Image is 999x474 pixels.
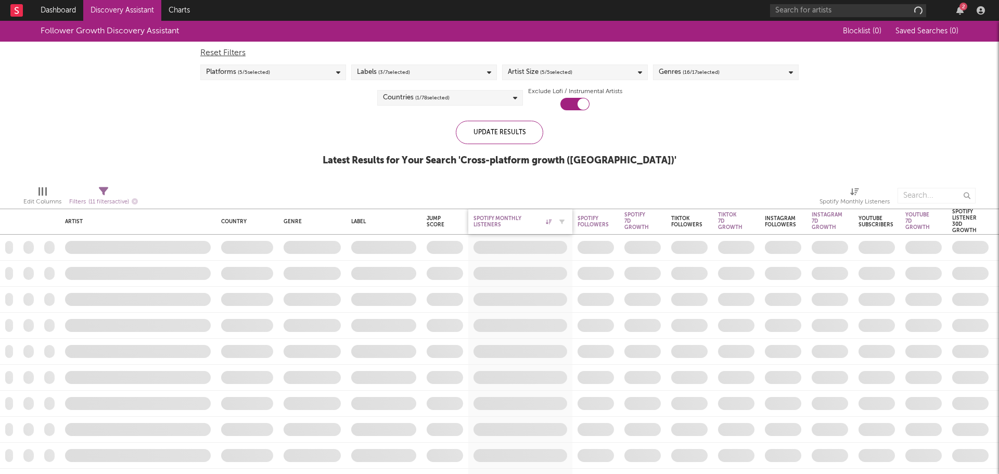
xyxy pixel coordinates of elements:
[540,66,572,79] span: ( 5 / 5 selected)
[383,92,450,104] div: Countries
[415,92,450,104] span: ( 1 / 78 selected)
[23,183,61,213] div: Edit Columns
[959,3,967,10] div: 2
[671,215,702,228] div: Tiktok Followers
[578,215,609,228] div: Spotify Followers
[952,209,977,234] div: Spotify Listener 30D Growth
[284,219,336,225] div: Genre
[950,28,958,35] span: ( 0 )
[41,25,179,37] div: Follower Growth Discovery Assistant
[895,28,958,35] span: Saved Searches
[819,183,890,213] div: Spotify Monthly Listeners
[898,188,976,203] input: Search...
[206,66,270,79] div: Platforms
[427,215,447,228] div: Jump Score
[770,4,926,17] input: Search for artists
[88,199,129,205] span: ( 11 filters active)
[351,219,411,225] div: Label
[843,28,881,35] span: Blocklist
[765,215,796,228] div: Instagram Followers
[69,183,138,213] div: Filters(11 filters active)
[683,66,720,79] span: ( 16 / 17 selected)
[473,215,552,228] div: Spotify Monthly Listeners
[323,155,676,167] div: Latest Results for Your Search ' Cross-platform growth ([GEOGRAPHIC_DATA]) '
[905,212,930,230] div: YouTube 7D Growth
[557,216,567,227] button: Filter by Spotify Monthly Listeners
[873,28,881,35] span: ( 0 )
[892,27,958,35] button: Saved Searches (0)
[812,212,842,230] div: Instagram 7D Growth
[357,66,410,79] div: Labels
[221,219,268,225] div: Country
[456,121,543,144] div: Update Results
[528,85,622,98] label: Exclude Lofi / Instrumental Artists
[508,66,572,79] div: Artist Size
[23,196,61,208] div: Edit Columns
[956,6,964,15] button: 2
[200,47,799,59] div: Reset Filters
[718,212,742,230] div: Tiktok 7D Growth
[65,219,206,225] div: Artist
[378,66,410,79] span: ( 3 / 7 selected)
[624,212,649,230] div: Spotify 7D Growth
[819,196,890,208] div: Spotify Monthly Listeners
[859,215,893,228] div: YouTube Subscribers
[69,196,138,209] div: Filters
[238,66,270,79] span: ( 5 / 5 selected)
[659,66,720,79] div: Genres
